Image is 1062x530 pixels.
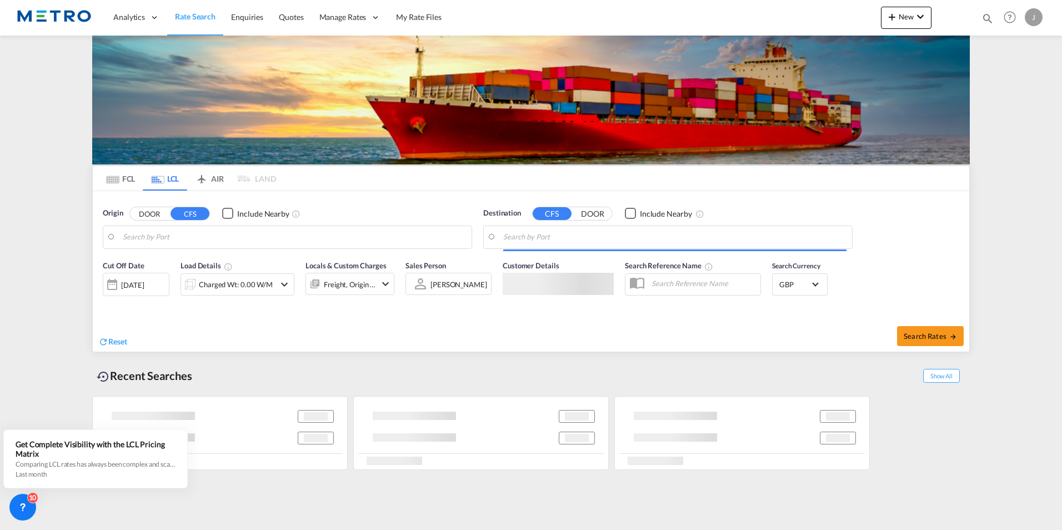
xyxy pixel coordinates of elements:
[429,276,488,292] md-select: Sales Person: Jane Kenny
[98,166,276,191] md-pagination-wrapper: Use the left and right arrow keys to navigate between tabs
[98,337,108,347] md-icon: icon-refresh
[640,208,692,219] div: Include Nearby
[195,172,208,181] md-icon: icon-airplane
[981,12,994,29] div: icon-magnify
[483,208,521,219] span: Destination
[379,277,392,291] md-icon: icon-chevron-down
[704,262,713,271] md-icon: Your search will be saved by the below given name
[405,261,446,270] span: Sales Person
[503,261,559,270] span: Customer Details
[625,261,713,270] span: Search Reference Name
[1000,8,1019,27] span: Help
[175,12,216,21] span: Rate Search
[1025,8,1043,26] div: J
[97,370,110,383] md-icon: icon-backup-restore
[923,369,960,383] span: Show All
[885,10,899,23] md-icon: icon-plus 400-fg
[92,36,970,164] img: LCL+%26+FCL+BACKGROUND.png
[897,326,964,346] button: Search Ratesicon-arrow-right
[1000,8,1025,28] div: Help
[646,275,760,292] input: Search Reference Name
[103,261,144,270] span: Cut Off Date
[143,166,187,191] md-tab-item: LCL
[181,261,233,270] span: Load Details
[187,166,232,191] md-tab-item: AIR
[130,207,169,220] button: DOOR
[885,12,927,21] span: New
[305,273,394,295] div: Freight Origin Destinationicon-chevron-down
[98,336,127,348] div: icon-refreshReset
[914,10,927,23] md-icon: icon-chevron-down
[324,277,376,292] div: Freight Origin Destination
[949,333,957,341] md-icon: icon-arrow-right
[181,273,294,296] div: Charged Wt: 0.00 W/Micon-chevron-down
[222,208,289,219] md-checkbox: Checkbox No Ink
[123,229,466,246] input: Search by Port
[103,295,111,310] md-datepicker: Select
[503,229,846,246] input: Search by Port
[98,166,143,191] md-tab-item: FCL
[695,209,704,218] md-icon: Unchecked: Ignores neighbouring ports when fetching rates.Checked : Includes neighbouring ports w...
[292,209,300,218] md-icon: Unchecked: Ignores neighbouring ports when fetching rates.Checked : Includes neighbouring ports w...
[305,261,387,270] span: Locals & Custom Charges
[533,207,572,220] button: CFS
[319,12,367,23] span: Manage Rates
[981,12,994,24] md-icon: icon-magnify
[17,5,92,30] img: 25181f208a6c11efa6aa1bf80d4cef53.png
[778,276,821,292] md-select: Select Currency: £ GBPUnited Kingdom Pound
[279,12,303,22] span: Quotes
[237,208,289,219] div: Include Nearby
[199,277,273,292] div: Charged Wt: 0.00 W/M
[231,12,263,22] span: Enquiries
[904,332,957,341] span: Search Rates
[772,262,820,270] span: Search Currency
[573,207,612,220] button: DOOR
[103,273,169,296] div: [DATE]
[93,191,969,352] div: Origin DOOR CFS Checkbox No InkUnchecked: Ignores neighbouring ports when fetching rates.Checked ...
[625,208,692,219] md-checkbox: Checkbox No Ink
[121,280,144,290] div: [DATE]
[881,7,931,29] button: icon-plus 400-fgNewicon-chevron-down
[108,337,127,346] span: Reset
[224,262,233,271] md-icon: Chargeable Weight
[396,12,442,22] span: My Rate Files
[113,12,145,23] span: Analytics
[278,278,291,291] md-icon: icon-chevron-down
[92,363,197,388] div: Recent Searches
[779,279,810,289] span: GBP
[430,280,487,289] div: [PERSON_NAME]
[103,208,123,219] span: Origin
[171,207,209,220] button: CFS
